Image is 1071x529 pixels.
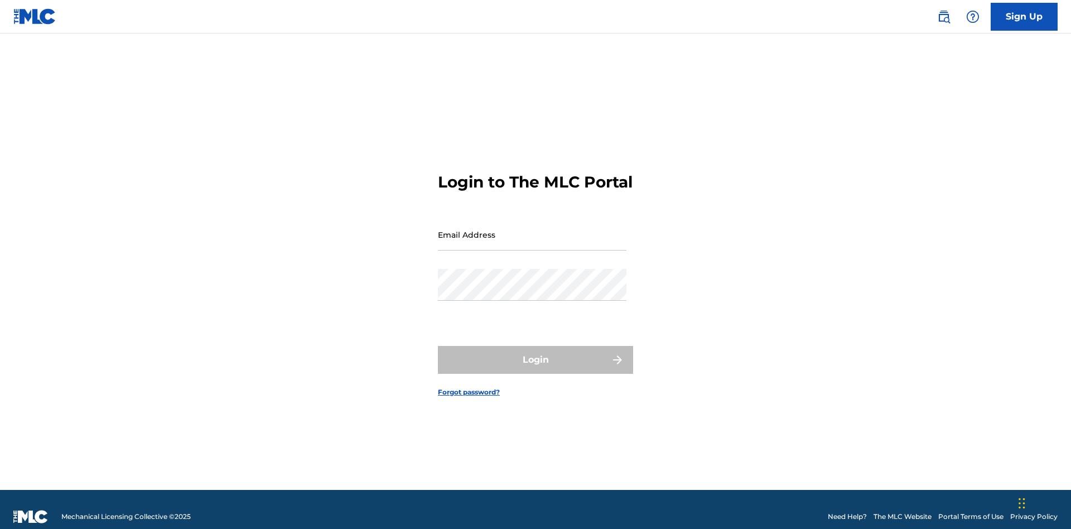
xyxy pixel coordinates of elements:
div: Drag [1019,487,1025,520]
div: Help [962,6,984,28]
a: The MLC Website [874,512,932,522]
span: Mechanical Licensing Collective © 2025 [61,512,191,522]
img: search [937,10,951,23]
a: Privacy Policy [1010,512,1058,522]
img: MLC Logo [13,8,56,25]
img: logo [13,510,48,523]
a: Forgot password? [438,387,500,397]
a: Need Help? [828,512,867,522]
a: Portal Terms of Use [938,512,1004,522]
img: help [966,10,980,23]
iframe: Chat Widget [1015,475,1071,529]
h3: Login to The MLC Portal [438,172,633,192]
a: Public Search [933,6,955,28]
a: Sign Up [991,3,1058,31]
